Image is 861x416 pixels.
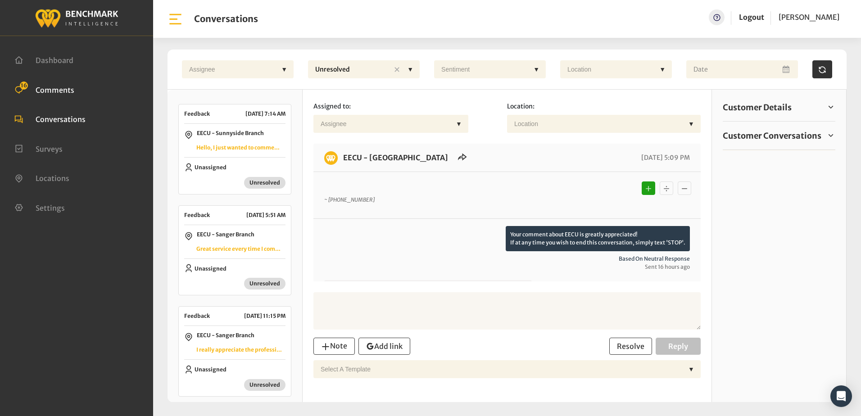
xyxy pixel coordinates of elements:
button: Note [313,338,355,355]
label: Assigned to: [313,102,351,115]
a: Comments 16 [14,85,74,94]
div: ▼ [656,60,669,78]
div: Select a Template [316,360,684,378]
img: bar [168,11,183,27]
h6: EECU - Clovis Old Town [338,151,453,164]
span: Unassigned [195,164,227,171]
div: Location [510,115,684,133]
p: [DATE] 5:51 AM [246,211,285,219]
span: Customer Conversations [723,130,821,142]
span: Customer Details [723,101,792,113]
a: Logout [739,9,764,25]
div: Open Intercom Messenger [830,385,852,407]
h1: Conversations [194,14,258,24]
div: Assignee [185,60,277,78]
span: Unassigned [195,265,227,272]
span: Unresolved [244,177,285,189]
div: Sentiment [437,60,530,78]
p: [DATE] 7:14 AM [245,110,285,118]
a: EECU - [GEOGRAPHIC_DATA] [343,153,448,162]
span: Feedback [184,211,210,219]
a: Conversations [14,114,86,123]
div: ▼ [530,60,543,78]
span: Resolve [617,342,644,351]
a: Surveys [14,144,63,153]
div: ▼ [684,115,698,133]
p: Great service every time I come in I really appreciate [PERSON_NAME]’s good energy and willingnes... [196,245,282,253]
span: Surveys [36,144,63,153]
p: I really appreciate the professionalism I receive from [PERSON_NAME] at the [GEOGRAPHIC_DATA] hes... [196,346,282,354]
span: Sent 16 hours ago [324,263,690,271]
a: [PERSON_NAME] [779,9,839,25]
span: Unresolved [244,278,285,289]
span: [PERSON_NAME] [779,13,839,22]
div: ▼ [452,115,466,133]
i: ~ [PHONE_NUMBER] [324,196,375,203]
div: ▼ [684,360,698,378]
p: EECU - Sanger Branch [197,231,254,241]
div: Assignee [316,115,452,133]
button: Open Calendar [781,60,793,78]
span: Comments [36,85,74,94]
button: Resolve [609,338,652,355]
a: Settings [14,203,65,212]
img: benchmark [35,7,118,29]
span: Feedback [184,110,210,118]
img: benchmark [324,151,338,165]
span: Based on neutral response [324,255,690,263]
a: Customer Conversations [723,129,835,142]
button: Add link [358,338,410,355]
span: Locations [36,174,69,183]
a: Logout [739,13,764,22]
p: EECU - Sanger Branch [197,331,254,342]
p: EECU - Sunnyside Branch [197,129,264,140]
span: 16 [20,81,28,90]
div: Basic example [639,179,693,197]
input: Date range input field [686,60,798,78]
p: Had great service with [PERSON_NAME] at the [PERSON_NAME] on Pollasky [324,280,532,297]
span: [DATE] 5:09 PM [639,154,690,162]
p: [DATE] 11:15 PM [244,312,285,320]
a: Customer Details [723,100,835,114]
div: Location [563,60,656,78]
div: ▼ [277,60,291,78]
span: Feedback [184,312,210,320]
p: Hello, I just wanted to comment on [PERSON_NAME], one of your employees, I received very professi... [196,144,282,152]
span: Settings [36,203,65,212]
span: Conversations [36,115,86,124]
div: Unresolved [311,60,390,79]
a: Dashboard [14,55,73,64]
span: Unassigned [195,366,227,373]
a: Locations [14,173,69,182]
div: ▼ [403,60,417,78]
p: Your comment about EECU is greatly appreciated! If at any time you wish to end this conversation,... [506,226,690,251]
span: Unresolved [244,379,285,391]
span: Dashboard [36,56,73,65]
label: Location: [507,102,535,115]
div: ✕ [390,60,403,79]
